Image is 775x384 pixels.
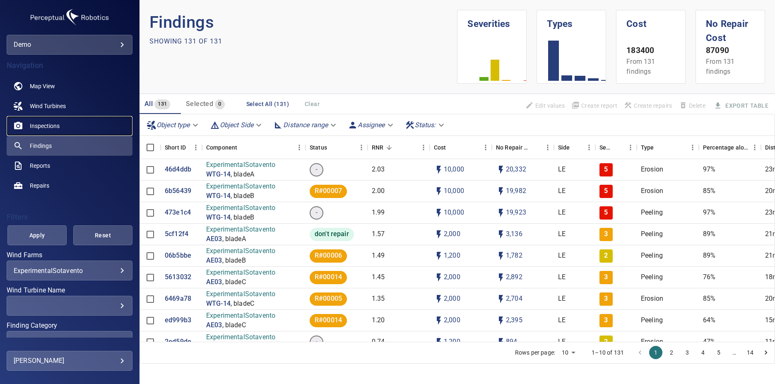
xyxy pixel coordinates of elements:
svg: Auto cost [434,251,444,261]
a: AE03 [206,278,222,287]
button: Reset [73,225,132,245]
button: Go to page 4 [696,346,710,359]
a: WTG-14 [206,299,231,309]
div: R#00006 [310,249,347,263]
h4: Filters [7,213,132,221]
p: Peeling [641,273,663,282]
em: Distance range [283,121,328,129]
h1: Cost [626,10,675,31]
button: Go to page 2 [665,346,678,359]
a: inspections noActive [7,116,132,136]
div: Percentage along [699,136,761,159]
p: ed999b3 [165,316,191,325]
button: Select All (131) [243,97,292,112]
p: 47% [703,337,715,347]
label: Finding Category [7,322,132,329]
span: R#00014 [310,273,347,282]
p: 6469a78 [165,294,191,304]
span: R#00007 [310,186,347,196]
div: Finding Category [7,331,132,351]
p: 97% [703,165,715,174]
span: Map View [30,82,55,90]
div: The base labour and equipment costs to repair the finding. Does not include the loss of productio... [434,136,446,159]
span: - [310,337,323,347]
a: 06b5bbe [165,251,191,261]
div: Distance range [270,118,341,132]
p: , bladeA [231,170,254,179]
p: , bladeA [222,234,246,244]
p: , bladeC [222,278,246,287]
div: Component [206,136,237,159]
button: Menu [190,141,202,154]
div: RNR [368,136,430,159]
p: 1.99 [372,208,385,217]
div: Severity [599,136,613,159]
p: 1–10 of 131 [592,348,624,357]
div: 10 [558,347,578,359]
svg: Auto cost [434,316,444,326]
div: demo [14,38,125,51]
button: Menu [749,141,761,154]
div: Status [306,136,368,159]
button: Go to page 3 [681,346,694,359]
p: 10,000 [444,165,464,174]
p: , bladeB [222,256,246,266]
a: 2ed59de [165,337,191,347]
p: Peeling [641,316,663,325]
p: 1.20 [372,316,385,325]
div: Status: [402,118,449,132]
div: Object Side [207,118,267,132]
a: 473e1c4 [165,208,191,217]
p: LE [558,337,566,347]
div: Severity [595,136,637,159]
a: WTG-14 [206,191,231,201]
p: 1.49 [372,251,385,261]
p: 1.45 [372,273,385,282]
svg: Auto cost [434,229,444,239]
p: Rows per page: [515,348,555,357]
p: 1.57 [372,229,385,239]
a: WTG-14 [206,170,231,179]
div: [PERSON_NAME] [14,354,125,367]
p: 19,982 [506,186,526,196]
p: , bladeB [231,213,254,222]
a: 5cf12f4 [165,229,188,239]
svg: Auto cost [434,186,444,196]
button: Go to next page [759,346,773,359]
span: Apply [18,230,56,241]
p: 2 [604,251,608,261]
button: Menu [686,141,699,154]
a: 5613032 [165,273,191,282]
p: 3,136 [506,229,522,239]
svg: Auto impact [496,294,506,304]
span: Reports [30,162,50,170]
svg: Auto impact [496,186,506,196]
a: 6b56439 [165,186,191,196]
div: demo [7,35,132,55]
div: Assignee [344,118,398,132]
svg: Auto cost [434,337,444,347]
span: R#00006 [310,251,347,261]
button: Sort [237,142,249,153]
p: ExperimentalSotavento [206,311,275,321]
p: 183400 [626,45,675,57]
div: Cost [430,136,492,159]
div: R#00005 [310,292,347,306]
span: - [310,165,323,174]
div: R#00007 [310,185,347,198]
span: R#00014 [310,316,347,325]
button: Menu [583,141,595,154]
p: 5 [604,186,608,196]
button: Sort [446,142,458,153]
h1: No Repair Cost [706,10,755,45]
div: Percentage along [703,136,749,159]
p: 10,000 [444,208,464,217]
p: Erosion [641,165,663,174]
span: Apply the latest inspection filter to create repairs [621,99,676,113]
span: All [144,100,153,108]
